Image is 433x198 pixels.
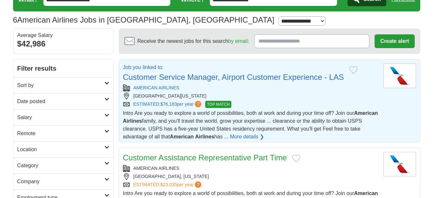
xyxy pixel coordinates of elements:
span: Intro Are you ready to explore a world of possibilities, both at work and during your time off? J... [123,110,378,139]
a: Location [13,141,113,157]
div: Average Salary [17,33,109,38]
div: [GEOGRAPHIC_DATA], [US_STATE] [123,173,378,180]
button: Create alert [375,34,414,48]
a: More details ❯ [230,133,264,141]
h2: Filter results [13,60,113,77]
a: Sort by [13,77,113,93]
a: AMERICAN AIRLINES [133,166,179,171]
span: Receive the newest jobs for this search : [137,37,249,45]
img: American Airlines logo [383,63,416,88]
strong: Airlines [123,118,142,124]
h2: Date posted [17,98,104,105]
img: American Airlines logo [383,152,416,176]
button: Add to favorite jobs [292,154,301,162]
strong: American [354,110,378,116]
a: ESTIMATED:$76,183per year? [133,101,203,108]
span: TOP MATCH [205,101,231,108]
div: $42,986 [17,38,109,50]
span: ? [195,101,201,107]
a: ESTIMATED:$23,035per year? [133,181,203,188]
span: $76,183 [160,101,177,107]
a: Remote [13,125,113,141]
span: ? [195,181,201,188]
a: Customer Assistance Representative Part Time [123,153,287,162]
a: Company [13,173,113,189]
strong: American [354,190,378,196]
a: Customer Service Manager, Airport Customer Experience - LAS [123,73,344,81]
a: Date posted [13,93,113,109]
a: Category [13,157,113,173]
h1: American Airlines Jobs in [GEOGRAPHIC_DATA], [GEOGRAPHIC_DATA] [13,15,274,24]
div: [GEOGRAPHIC_DATA][US_STATE] [123,93,378,99]
a: by email [228,38,248,44]
p: Job you linked to: [123,63,344,71]
span: $23,035 [160,182,177,187]
h2: Remote [17,130,104,137]
span: 6 [13,14,17,26]
h2: Sort by [17,81,104,89]
a: Salary [13,109,113,125]
h2: Company [17,178,104,186]
button: Add to favorite jobs [349,66,358,74]
h2: Location [17,146,104,153]
strong: American [170,134,194,139]
a: AMERICAN AIRLINES [133,85,179,90]
strong: Airlines [195,134,214,139]
h2: Salary [17,114,104,121]
h2: Category [17,162,104,170]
